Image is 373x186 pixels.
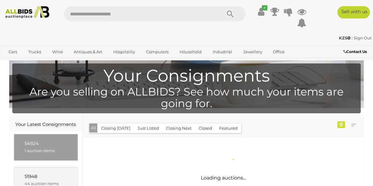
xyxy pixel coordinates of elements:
[339,35,352,40] a: KZS
[25,140,39,146] span: 54924
[257,6,266,17] a: ✔
[176,47,206,57] a: Household
[344,48,368,55] a: Contact Us
[134,123,163,133] button: Just Listed
[269,47,289,57] a: Office
[15,86,358,110] h4: Are you selling on ALLBIDS? See how much your items are going for.
[337,6,370,18] a: Sell with us
[15,122,76,127] h1: Your Latest Consignments
[201,175,246,181] span: Loading auctions...
[25,181,59,186] span: 44 auction items
[5,47,21,57] a: Cars
[239,47,266,57] a: Jewellery
[15,67,358,85] h1: Your Consignments
[3,6,52,18] img: Allbids.com.au
[25,148,55,153] span: 1 auction items
[352,35,353,40] span: |
[28,57,80,67] a: [GEOGRAPHIC_DATA]
[97,123,134,133] button: Closing [DATE]
[195,123,216,133] button: Closed
[142,47,173,57] a: Computers
[70,47,106,57] a: Antiques & Art
[48,47,67,57] a: Wine
[262,5,267,10] i: ✔
[109,47,139,57] a: Hospitality
[5,57,25,67] a: Sports
[339,35,351,40] strong: KZS
[216,123,241,133] button: Featured
[25,173,37,179] span: 51948
[337,121,345,128] div: 0
[209,47,236,57] a: Industrial
[24,47,45,57] a: Trucks
[89,123,98,132] button: All
[215,6,246,22] button: Search
[354,35,371,40] a: Sign Out
[344,49,367,54] b: Contact Us
[162,123,195,133] button: Closing Next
